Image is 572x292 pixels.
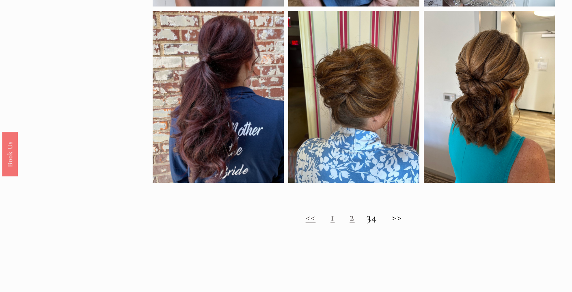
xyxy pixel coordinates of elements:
[306,210,316,224] a: <<
[367,210,371,224] strong: 3
[350,210,354,224] a: 2
[153,211,555,224] h2: 4 >>
[2,132,18,176] a: Book Us
[330,210,335,224] a: 1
